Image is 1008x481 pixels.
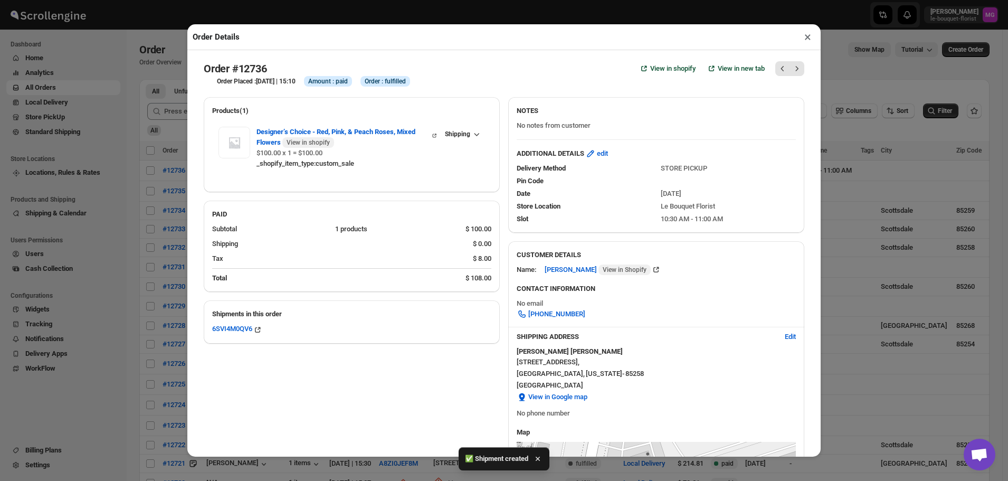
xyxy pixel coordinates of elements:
[212,106,491,116] h2: Products(1)
[256,127,431,148] span: Designer’s Choice - Red, Pink, & Peach Roses, Mixed Flowers
[517,409,570,417] span: No phone number
[212,253,464,264] div: Tax
[661,190,681,197] span: [DATE]
[778,328,802,345] button: Edit
[650,63,696,74] span: View in shopify
[603,266,646,274] span: View in Shopify
[785,332,796,342] span: Edit
[217,77,296,86] h3: Order Placed :
[256,128,439,136] a: Designer’s Choice - Red, Pink, & Peach Roses, Mixed Flowers View in shopify
[517,177,544,185] span: Pin Code
[517,164,566,172] span: Delivery Method
[661,202,715,210] span: Le Bouquet Florist
[545,266,661,273] a: [PERSON_NAME] View in Shopify
[517,107,538,115] b: NOTES
[528,392,587,402] span: View in Google map
[256,158,439,169] div: _shopify_item_type : custom_sale
[218,127,250,158] img: Item
[439,127,485,142] button: Shipping
[465,224,491,234] div: $ 100.00
[800,30,815,44] button: ×
[212,224,327,234] div: Subtotal
[700,58,771,79] button: View in new tab
[517,332,776,342] h3: SHIPPING ADDRESS
[445,130,470,138] span: Shipping
[256,78,296,85] b: [DATE] | 15:10
[517,250,796,260] h3: CUSTOMER DETAILS
[517,369,585,379] span: [GEOGRAPHIC_DATA] ,
[212,309,491,319] h2: Shipments in this order
[517,347,623,355] b: [PERSON_NAME] [PERSON_NAME]
[193,32,240,42] h2: Order Details
[212,274,227,282] b: Total
[473,253,491,264] div: $ 8.00
[517,299,543,307] span: No email
[517,265,536,275] div: Name:
[790,61,804,76] button: Next
[465,454,528,464] span: ✅ Shipment created
[510,389,594,405] button: View in Google map
[510,306,592,323] a: [PHONE_NUMBER]
[517,190,530,197] span: Date
[661,164,707,172] span: STORE PICKUP
[775,61,790,76] button: Previous
[517,380,796,391] span: [GEOGRAPHIC_DATA]
[718,63,765,74] span: View in new tab
[775,61,804,76] nav: Pagination
[632,58,702,79] a: View in shopify
[335,224,457,234] div: 1 products
[256,149,322,157] span: $100.00 x 1 = $100.00
[597,148,608,159] span: edit
[579,145,614,162] button: edit
[586,369,624,379] span: [US_STATE] -
[517,284,796,294] h3: CONTACT INFORMATION
[545,265,651,275] span: [PERSON_NAME]
[365,77,406,86] span: Order : fulfilled
[465,273,491,284] div: $ 108.00
[625,369,644,379] span: 85258
[308,77,348,86] span: Amount : paid
[517,357,579,367] span: [STREET_ADDRESS] ,
[517,148,584,159] b: ADDITIONAL DETAILS
[473,239,491,249] div: $ 0.00
[287,138,330,147] span: View in shopify
[212,325,263,335] button: 6SVI4M0QV6
[517,121,591,129] span: No notes from customer
[528,309,585,319] span: [PHONE_NUMBER]
[212,209,491,220] h2: PAID
[661,215,723,223] span: 10:30 AM - 11:00 AM
[204,62,267,75] h2: Order #12736
[517,215,528,223] span: Slot
[517,202,560,210] span: Store Location
[964,439,995,470] div: Open chat
[517,427,796,438] h3: Map
[212,239,464,249] div: Shipping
